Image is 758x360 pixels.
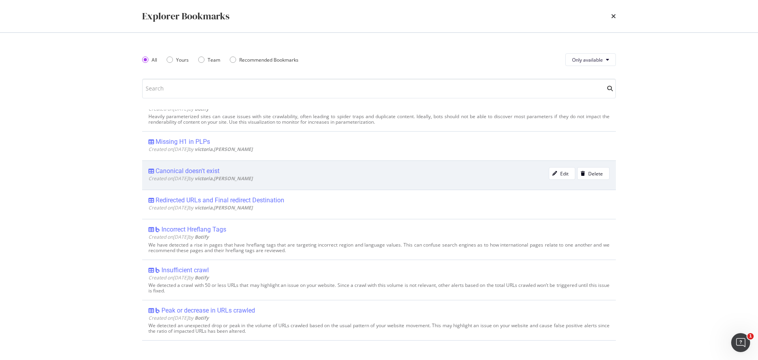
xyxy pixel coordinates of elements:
[148,274,209,281] span: Created on [DATE] by
[208,57,220,63] div: Team
[148,175,253,182] span: Created on [DATE] by
[195,315,209,321] b: Botify
[152,57,157,63] div: All
[572,57,603,63] span: Only available
[156,138,210,146] div: Missing H1 in PLPs
[156,196,284,204] div: Redirected URLs and Final redirect Destination
[195,274,209,281] b: Botify
[230,57,298,63] div: Recommended Bookmarks
[565,53,616,66] button: Only available
[161,226,226,234] div: Incorrect Hreflang Tags
[167,57,189,63] div: Yours
[588,170,603,177] div: Delete
[195,146,253,153] b: victoria.[PERSON_NAME]
[549,167,575,180] button: Edit
[161,307,255,315] div: Peak or decrease in URLs crawled
[148,234,209,240] span: Created on [DATE] by
[560,170,568,177] div: Edit
[176,57,189,63] div: Yours
[148,204,253,211] span: Created on [DATE] by
[198,57,220,63] div: Team
[148,323,610,334] div: We detected an unexpected drop or peak in the volume of URLs crawled based on the usual pattern o...
[148,114,610,125] div: Heavily parameterized sites can cause issues with site crawlability, often leading to spider trap...
[148,242,610,253] div: We have detected a rise in pages that have hreflang tags that are targeting incorrect region and ...
[148,106,209,112] span: Created on [DATE] by
[142,79,616,98] input: Search
[156,167,220,175] div: Canonical doesn't exist
[195,204,253,211] b: victoria.[PERSON_NAME]
[161,266,209,274] div: Insufficient crawl
[195,106,209,112] b: Botify
[731,333,750,352] iframe: Intercom live chat
[611,9,616,23] div: times
[195,175,253,182] b: victoria.[PERSON_NAME]
[148,146,253,153] span: Created on [DATE] by
[195,234,209,240] b: Botify
[148,315,209,321] span: Created on [DATE] by
[142,57,157,63] div: All
[747,333,754,339] span: 1
[142,9,229,23] div: Explorer Bookmarks
[239,57,298,63] div: Recommended Bookmarks
[577,167,610,180] button: Delete
[148,283,610,294] div: We detected a crawl with 50 or less URLs that may highlight an issue on your website. Since a cra...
